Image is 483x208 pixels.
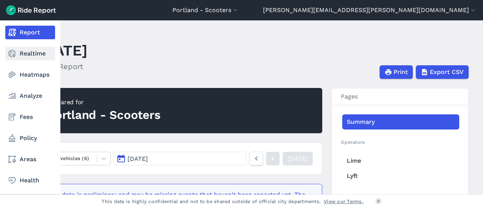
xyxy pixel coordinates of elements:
div: Prepared for [48,98,160,107]
a: Fees [5,110,55,124]
a: Policy [5,131,55,145]
img: Ride Report [6,5,56,15]
a: Heatmaps [5,68,55,82]
span: Export CSV [430,68,464,77]
a: View our Terms. [324,198,363,205]
span: Print [394,68,408,77]
a: Lime [342,153,459,168]
span: [DATE] [128,155,148,162]
button: Print [380,65,413,79]
h1: [DATE] [38,40,88,61]
button: Export CSV [416,65,469,79]
h2: Areas [341,193,459,200]
button: [DATE] [114,152,246,165]
a: [DATE] [283,152,313,165]
a: Health [5,174,55,187]
div: Portland - Scooters [48,107,160,123]
a: Report [5,26,55,39]
button: Portland - Scooters [172,6,239,15]
a: Realtime [5,47,55,60]
a: Summary [342,114,459,129]
a: Analyze [5,89,55,103]
h2: Operators [341,139,459,146]
h2: Daily Report [38,61,88,72]
a: Areas [5,153,55,166]
button: [PERSON_NAME][EMAIL_ADDRESS][PERSON_NAME][DOMAIN_NAME] [263,6,477,15]
h3: Pages [332,88,468,105]
a: Lyft [342,168,459,183]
